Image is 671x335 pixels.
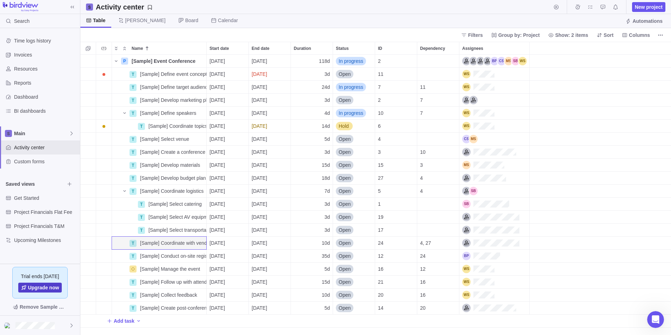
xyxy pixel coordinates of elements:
[619,30,653,40] span: Columns
[96,263,112,276] div: Trouble indication
[459,159,530,172] div: Assignees
[96,68,112,81] div: Trouble indication
[207,302,249,315] div: Start date
[333,198,375,211] div: Status
[417,146,459,159] div: Dependency
[333,263,375,276] div: Status
[291,120,333,133] div: Duration
[249,289,291,302] div: End date
[112,263,207,276] div: Name
[632,18,663,25] span: Automations
[107,316,134,326] span: Add task
[333,276,375,289] div: Status
[333,172,375,185] div: Status
[375,276,417,289] div: ID
[375,263,417,276] div: ID
[207,250,249,263] div: Start date
[14,107,77,114] span: BI dashboards
[96,146,112,159] div: Trouble indication
[291,133,333,146] div: Duration
[511,57,520,65] div: Sandra Bellmont
[333,55,375,67] div: In progress
[417,68,459,81] div: Dependency
[375,146,417,159] div: ID
[249,68,291,80] div: highlight
[573,5,583,11] a: Time logs
[294,45,311,52] span: Duration
[375,94,417,107] div: ID
[20,303,67,311] span: Remove Sample Data
[14,237,77,244] span: Upcoming Milestones
[333,81,375,94] div: Status
[459,263,530,276] div: Assignees
[14,223,77,230] span: Project Financials T&M
[291,224,333,237] div: Duration
[611,5,620,11] a: Notifications
[417,289,459,302] div: Dependency
[207,263,249,276] div: Start date
[291,276,333,289] div: Duration
[210,71,225,78] span: [DATE]
[333,250,375,263] div: Status
[138,123,145,130] div: T
[96,276,112,289] div: Trouble indication
[18,283,62,293] a: Upgrade now
[96,250,112,263] div: Trouble indication
[112,237,207,250] div: Name
[417,185,459,198] div: Dependency
[417,211,459,224] div: Dependency
[96,172,112,185] div: Trouble indication
[249,159,291,172] div: End date
[96,94,112,107] div: Trouble indication
[96,81,112,94] div: Trouble indication
[417,237,459,250] div: Dependency
[469,57,478,65] div: Logistics Coordinator
[137,68,206,80] div: [Sample] Define event concept
[249,55,291,68] div: End date
[129,279,137,286] div: T
[623,16,665,26] span: Automations
[333,94,375,107] div: Status
[375,55,417,67] div: 2
[291,81,333,94] div: Duration
[125,17,166,24] span: [PERSON_NAME]
[459,107,530,120] div: Assignees
[249,250,291,263] div: End date
[207,224,249,237] div: Start date
[14,51,77,58] span: Invoices
[249,224,291,237] div: End date
[647,311,664,328] iframe: Intercom live chat
[291,94,333,107] div: Duration
[114,317,134,324] span: Add task
[417,133,459,146] div: Dependency
[249,198,291,211] div: End date
[249,146,291,159] div: End date
[375,55,417,68] div: ID
[459,81,530,94] div: Assignees
[80,55,671,335] div: grid
[207,146,249,159] div: Start date
[629,32,650,39] span: Columns
[112,198,207,211] div: Name
[249,107,291,120] div: End date
[96,55,112,68] div: Trouble indication
[207,68,249,81] div: Start date
[319,58,330,65] span: 118d
[80,315,671,328] div: Add New
[207,42,248,54] div: Start date
[14,209,77,216] span: Project Financials Flat Fee
[96,133,112,146] div: Trouble indication
[375,250,417,263] div: ID
[291,289,333,302] div: Duration
[28,284,59,291] span: Upgrade now
[112,133,207,146] div: Name
[333,68,375,80] div: Open
[14,144,77,151] span: Activity center
[249,302,291,315] div: End date
[585,2,595,12] span: My assignments
[656,30,665,40] span: More actions
[112,250,207,263] div: Name
[598,5,608,11] a: Approval requests
[138,214,145,221] div: T
[378,45,382,52] span: ID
